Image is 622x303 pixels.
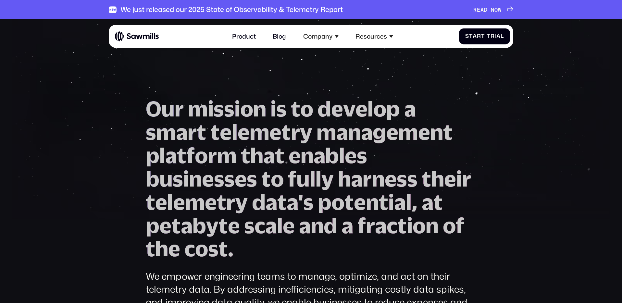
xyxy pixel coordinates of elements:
span: d [324,214,337,237]
span: h [155,237,168,260]
span: r [491,33,495,40]
span: y [300,120,312,144]
span: a [361,120,373,144]
span: e [386,120,398,144]
span: O [146,97,161,120]
span: N [491,6,494,13]
span: l [501,33,504,40]
span: r [175,97,184,120]
span: e [238,120,250,144]
span: m [188,97,208,120]
span: f [288,167,296,190]
span: d [252,190,266,214]
span: n [301,144,314,167]
span: b [325,144,339,167]
span: a [422,190,433,214]
span: d [317,97,331,120]
span: O [494,6,498,13]
span: a [287,190,298,214]
span: l [339,144,345,167]
span: l [406,190,412,214]
span: e [355,97,367,120]
span: c [184,237,195,260]
span: m [317,120,336,144]
span: i [407,214,413,237]
span: t [433,190,443,214]
span: e [155,190,167,214]
span: f [357,214,366,237]
a: Blog [268,28,291,45]
span: s [276,97,287,120]
span: f [456,214,464,237]
span: h [338,167,351,190]
span: c [387,214,397,237]
a: Product [227,28,260,45]
span: o [195,237,208,260]
span: n [372,167,385,190]
span: y [235,190,248,214]
span: s [224,97,234,120]
span: a [336,120,348,144]
span: y [321,167,334,190]
span: n [189,167,202,190]
span: t [197,120,206,144]
div: Resources [355,32,387,40]
span: r [366,214,375,237]
span: e [173,190,185,214]
span: y [206,214,218,237]
span: t [291,97,300,120]
span: , [412,190,417,214]
span: p [146,144,159,167]
span: e [235,167,247,190]
span: i [494,33,496,40]
span: e [228,214,240,237]
span: e [220,120,232,144]
span: t [241,144,250,167]
span: i [234,97,240,120]
span: a [181,214,193,237]
span: l [232,120,238,144]
span: S [465,33,469,40]
span: t [397,214,407,237]
span: c [255,214,265,237]
span: e [283,214,295,237]
span: u [161,97,175,120]
span: l [310,167,316,190]
span: e [202,167,214,190]
span: o [373,97,386,120]
span: . [228,237,233,260]
span: e [354,190,366,214]
span: t [379,190,388,214]
span: t [481,33,485,40]
span: h [250,144,263,167]
span: n [366,190,379,214]
span: A [480,6,484,13]
div: Company [303,32,332,40]
span: o [331,190,344,214]
span: t [171,214,181,237]
span: o [240,97,253,120]
span: s [214,97,224,120]
span: o [271,167,284,190]
span: t [217,190,226,214]
span: a [176,120,188,144]
span: o [300,97,313,120]
span: t [177,144,186,167]
span: e [269,120,281,144]
span: m [250,120,269,144]
span: p [386,97,400,120]
span: t [218,214,228,237]
span: e [444,167,456,190]
a: READNOW [473,6,513,13]
span: m [217,144,237,167]
span: t [344,190,354,214]
span: l [159,144,165,167]
span: o [195,144,208,167]
span: l [167,190,173,214]
span: R [473,6,477,13]
span: a [299,214,311,237]
span: m [398,120,418,144]
span: r [188,120,197,144]
span: i [388,190,394,214]
span: D [484,6,488,13]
